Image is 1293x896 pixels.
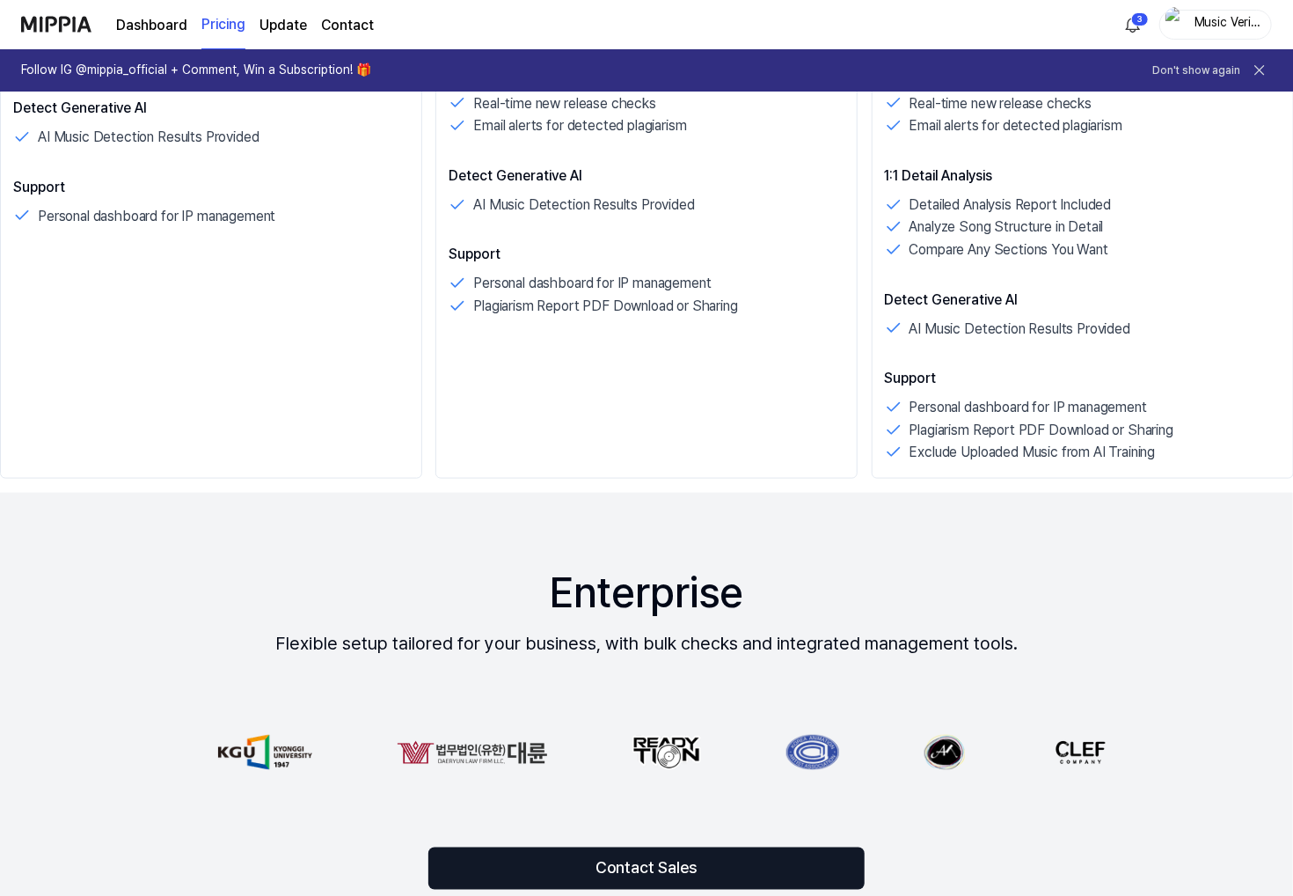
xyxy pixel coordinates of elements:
p: Exclude Uploaded Music from AI Training [909,441,1156,464]
p: Plagiarism Report PDF Download or Sharing [909,419,1173,442]
div: 3 [1131,12,1149,26]
p: Personal dashboard for IP management [909,396,1147,419]
p: Real-time new release checks [909,92,1092,115]
p: 1:1 Detail Analysis [885,165,1281,187]
p: Detect Generative AI [885,290,1281,311]
h1: Follow IG @mippia_official + Comment, Win a Subscription! 🎁 [21,62,371,79]
img: partner-logo-1 [397,735,548,770]
p: AI Music Detection Results Provided [473,194,694,217]
p: Email alerts for detected plagiarism [909,114,1122,137]
button: profileMusic Verifications [1159,10,1272,40]
p: Compare Any Sections You Want [909,239,1108,261]
p: Personal dashboard for IP management [38,205,275,228]
p: Real-time new release checks [473,92,656,115]
img: profile [1165,7,1187,42]
div: Enterprise [550,563,743,622]
img: partner-logo-2 [632,735,701,770]
p: Personal dashboard for IP management [473,272,711,295]
p: AI Music Detection Results Provided [909,318,1130,341]
p: Support [13,177,409,198]
img: partner-logo-0 [218,735,312,770]
img: 알림 [1122,14,1143,35]
img: partner-logo-3 [785,735,840,770]
p: Plagiarism Report PDF Download or Sharing [473,295,737,318]
a: Dashboard [116,15,187,36]
p: Detailed Analysis Report Included [909,194,1112,217]
p: Detect Generative AI [449,165,844,187]
button: Contact Sales [428,848,865,890]
img: partner-logo-4 [924,735,965,770]
button: 알림3 [1119,11,1147,39]
button: Don't show again [1152,63,1240,78]
a: Pricing [201,1,245,49]
p: Detect Generative AI [13,98,409,119]
p: Support [885,368,1281,389]
p: AI Music Detection Results Provided [38,126,259,149]
img: partner-logo-5 [1049,735,1113,770]
p: Analyze Song Structure in Detail [909,216,1104,239]
div: Music Verifications [1192,14,1260,33]
a: Contact [321,15,374,36]
div: Flexible setup tailored for your business, with bulk checks and integrated management tools. [275,629,1018,657]
p: Email alerts for detected plagiarism [473,114,686,137]
p: Support [449,244,844,265]
a: Update [259,15,307,36]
